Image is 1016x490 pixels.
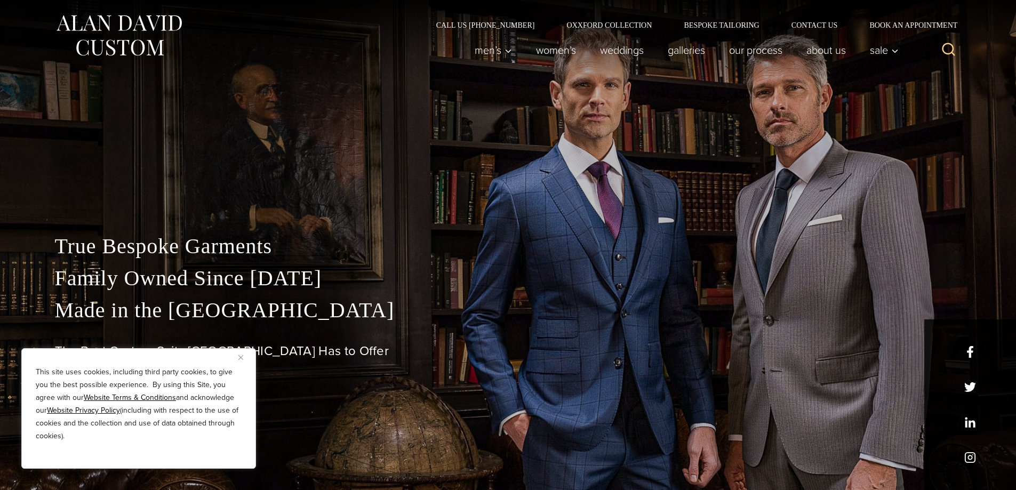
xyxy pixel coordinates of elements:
a: Galleries [655,39,717,61]
a: Women’s [524,39,588,61]
nav: Primary Navigation [462,39,904,61]
p: True Bespoke Garments Family Owned Since [DATE] Made in the [GEOGRAPHIC_DATA] [55,230,962,326]
a: About Us [794,39,858,61]
h1: The Best Custom Suits [GEOGRAPHIC_DATA] Has to Offer [55,343,962,359]
span: Sale [870,45,899,55]
a: Bespoke Tailoring [668,21,775,29]
img: Alan David Custom [55,12,183,59]
a: Call Us [PHONE_NUMBER] [420,21,551,29]
a: Our Process [717,39,794,61]
a: Website Privacy Policy [47,405,120,416]
a: Book an Appointment [853,21,961,29]
img: Close [238,355,243,360]
a: Oxxford Collection [550,21,668,29]
nav: Secondary Navigation [420,21,962,29]
p: This site uses cookies, including third party cookies, to give you the best possible experience. ... [36,366,242,443]
span: Men’s [475,45,512,55]
a: weddings [588,39,655,61]
button: View Search Form [936,37,962,63]
button: Close [238,351,251,364]
a: Website Terms & Conditions [84,392,176,403]
a: Contact Us [775,21,854,29]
